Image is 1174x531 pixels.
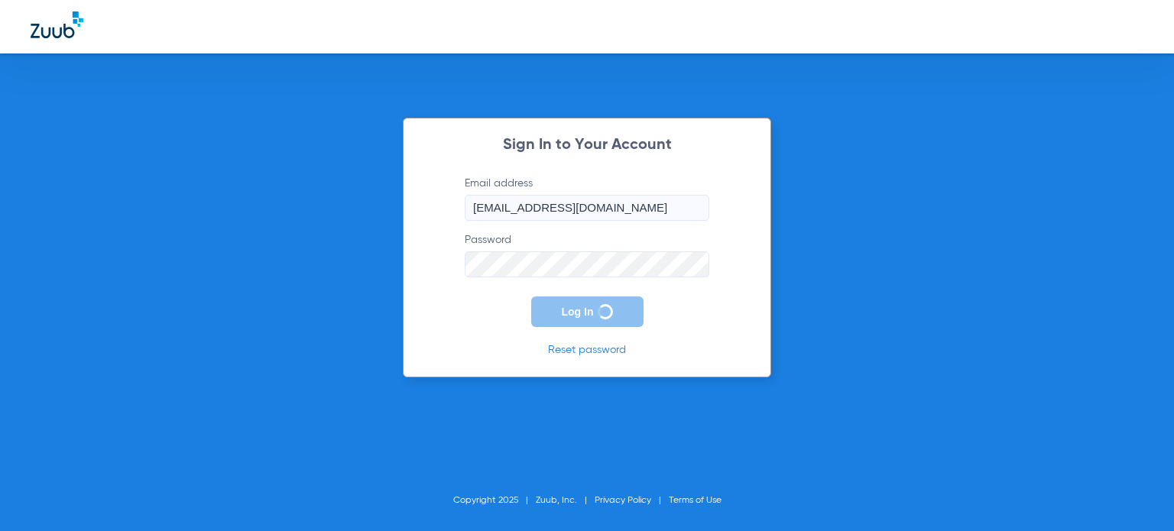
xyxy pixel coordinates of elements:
[562,306,594,318] span: Log In
[465,176,709,221] label: Email address
[548,345,626,355] a: Reset password
[531,296,644,327] button: Log In
[442,138,732,153] h2: Sign In to Your Account
[1098,458,1174,531] iframe: Chat Widget
[465,232,709,277] label: Password
[669,496,722,505] a: Terms of Use
[595,496,651,505] a: Privacy Policy
[536,493,595,508] li: Zuub, Inc.
[465,195,709,221] input: Email address
[453,493,536,508] li: Copyright 2025
[465,251,709,277] input: Password
[31,11,83,38] img: Zuub Logo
